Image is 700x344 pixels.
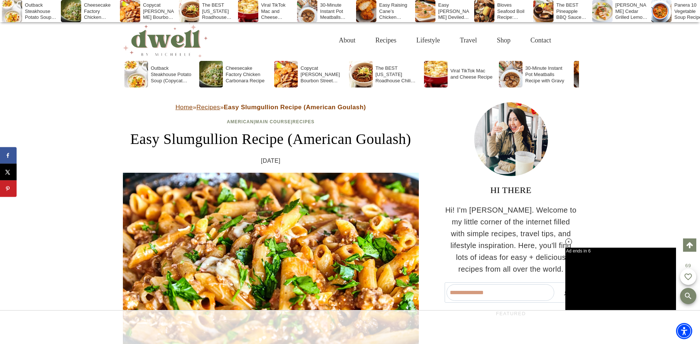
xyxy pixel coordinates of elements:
[224,104,366,111] strong: Easy Slumgullion Recipe (American Goulash)
[123,128,419,150] h1: Easy Slumgullion Recipe (American Goulash)
[261,156,280,166] time: [DATE]
[175,104,193,111] a: Home
[329,28,365,52] a: About
[676,323,692,339] div: Accessibility Menu
[293,119,315,124] a: Recipes
[521,28,561,52] a: Contact
[329,28,561,52] nav: Primary Navigation
[365,28,406,52] a: Recipes
[450,28,487,52] a: Travel
[123,23,208,57] img: DWELL by michelle
[445,183,577,197] h3: HI THERE
[196,104,220,111] a: Recipes
[227,119,254,124] a: American
[445,204,577,275] p: Hi! I'm [PERSON_NAME]. Welcome to my little corner of the internet filled with simple recipes, tr...
[406,28,450,52] a: Lifestyle
[487,28,520,52] a: Shop
[227,119,314,124] span: | |
[175,104,366,111] span: » »
[255,119,291,124] a: Main Course
[291,318,409,337] iframe: Advertisement
[683,238,696,252] a: Scroll to top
